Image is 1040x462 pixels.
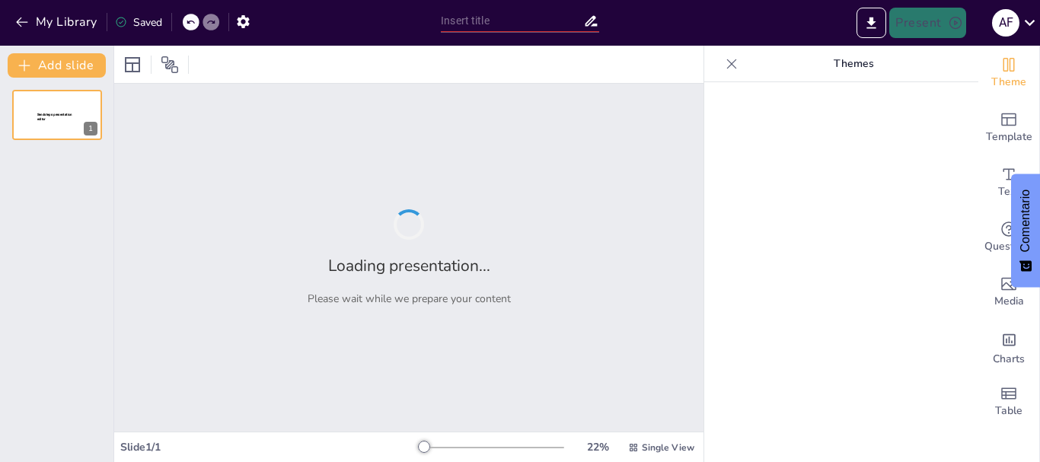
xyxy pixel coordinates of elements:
[986,129,1032,145] span: Template
[994,293,1024,310] span: Media
[37,113,72,121] span: Sendsteps presentation editor
[857,8,886,38] button: Export to PowerPoint
[12,90,102,140] div: 1
[11,10,104,34] button: My Library
[984,238,1034,255] span: Questions
[579,440,616,454] div: 22 %
[115,15,162,30] div: Saved
[991,74,1026,91] span: Theme
[978,100,1039,155] div: Add ready made slides
[161,56,179,74] span: Position
[995,403,1022,419] span: Table
[8,53,106,78] button: Add slide
[978,46,1039,100] div: Change the overall theme
[993,351,1025,368] span: Charts
[992,8,1019,38] button: A F
[978,155,1039,210] div: Add text boxes
[120,53,145,77] div: Layout
[889,8,965,38] button: Present
[120,440,418,454] div: Slide 1 / 1
[744,46,963,82] p: Themes
[978,210,1039,265] div: Get real-time input from your audience
[992,9,1019,37] div: A F
[998,183,1019,200] span: Text
[84,122,97,135] div: 1
[328,255,490,276] h2: Loading presentation...
[1019,190,1032,253] font: Comentario
[642,441,694,454] span: Single View
[978,320,1039,374] div: Add charts and graphs
[1011,174,1040,288] button: Comentarios - Mostrar encuesta
[978,374,1039,429] div: Add a table
[308,292,511,306] p: Please wait while we prepare your content
[978,265,1039,320] div: Add images, graphics, shapes or video
[441,10,583,32] input: Insert title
